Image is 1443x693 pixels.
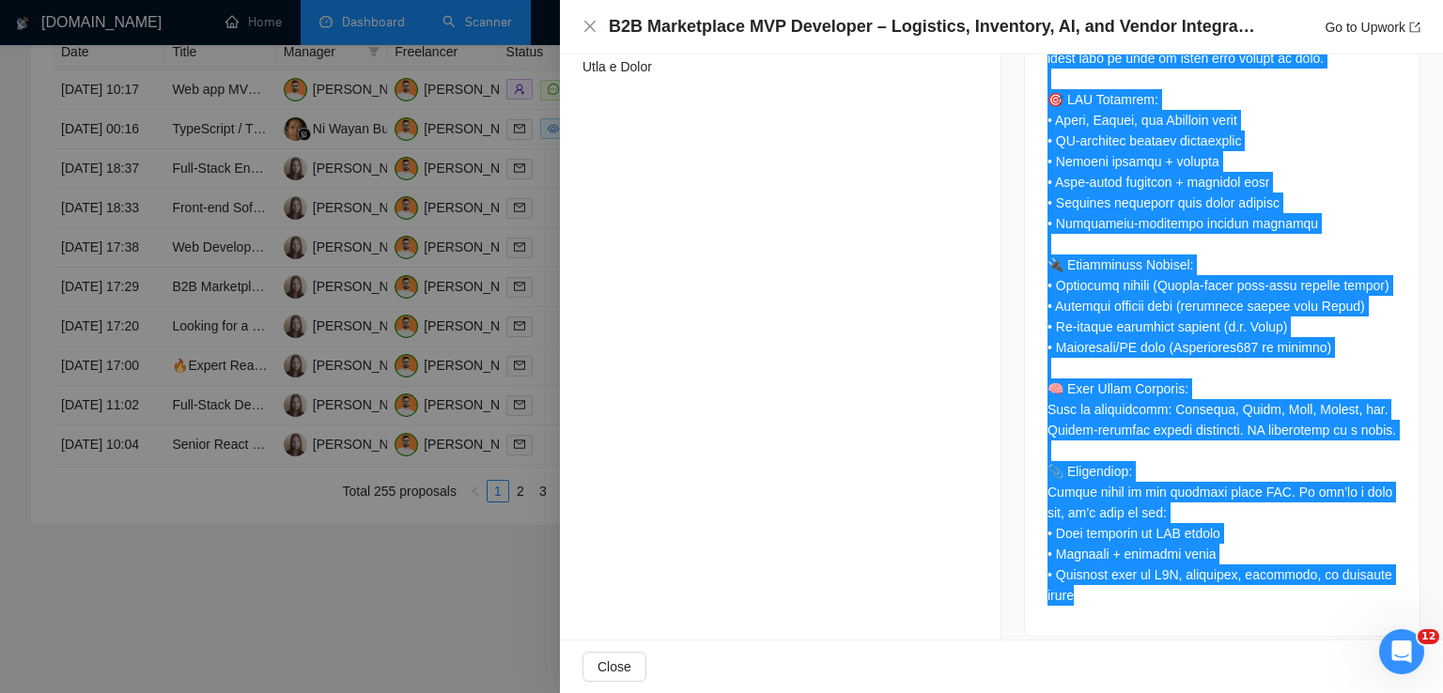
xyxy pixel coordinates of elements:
[1418,629,1439,644] span: 12
[1409,22,1420,33] span: export
[582,652,646,682] button: Close
[609,15,1257,38] h4: B2B Marketplace MVP Developer – Logistics, Inventory, AI, and Vendor Integrations
[597,656,631,677] span: Close
[582,19,597,34] span: close
[1325,20,1420,35] a: Go to Upworkexport
[1379,629,1424,674] iframe: Intercom live chat
[582,19,597,35] button: Close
